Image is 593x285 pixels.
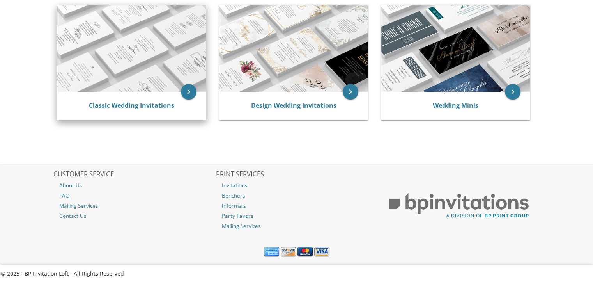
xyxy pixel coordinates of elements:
a: Contact Us [53,211,215,221]
img: Discover [281,247,296,257]
a: Mailing Services [216,221,377,231]
a: Mailing Services [53,201,215,211]
img: BP Print Group [378,186,540,225]
a: Informals [216,201,377,211]
img: Design Wedding Invitations [219,5,368,92]
img: American Express [264,247,279,257]
img: Visa [314,247,329,257]
a: keyboard_arrow_right [181,84,196,100]
a: keyboard_arrow_right [505,84,520,100]
h2: PRINT SERVICES [216,171,377,178]
a: Design Wedding Invitations [251,101,336,110]
a: Benchers [216,191,377,201]
a: Party Favors [216,211,377,221]
a: About Us [53,180,215,191]
img: Wedding Minis [381,5,530,92]
img: Classic Wedding Invitations [57,5,206,92]
a: Wedding Minis [433,101,478,110]
a: Invitations [216,180,377,191]
a: Classic Wedding Invitations [89,101,174,110]
img: MasterCard [297,247,313,257]
a: keyboard_arrow_right [343,84,358,100]
a: FAQ [53,191,215,201]
h2: CUSTOMER SERVICE [53,171,215,178]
